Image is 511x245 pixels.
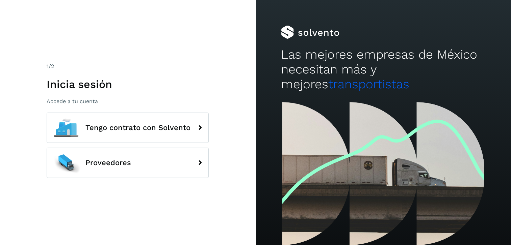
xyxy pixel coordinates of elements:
h2: Las mejores empresas de México necesitan más y mejores [281,47,485,92]
span: transportistas [328,77,409,91]
span: Tengo contrato con Solvento [85,124,190,132]
span: Proveedores [85,159,131,167]
button: Proveedores [47,148,209,178]
p: Accede a tu cuenta [47,98,209,104]
span: 1 [47,63,49,69]
button: Tengo contrato con Solvento [47,113,209,143]
div: /2 [47,62,209,70]
h1: Inicia sesión [47,78,209,91]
